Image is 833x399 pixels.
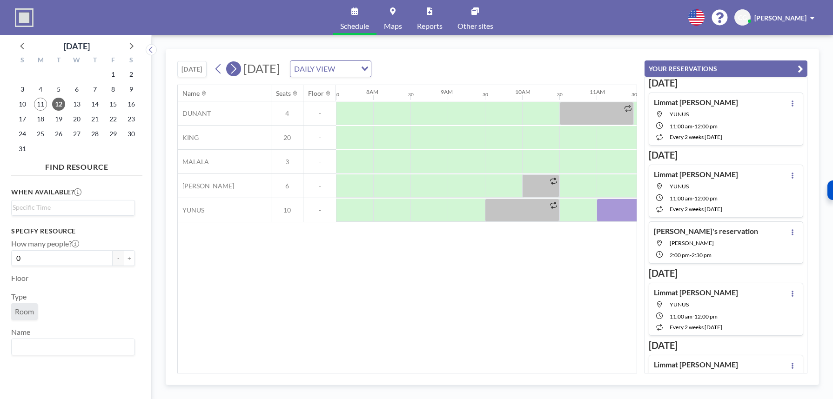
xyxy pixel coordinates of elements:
div: Search for option [12,339,134,355]
span: Sunday, August 31, 2025 [16,142,29,155]
div: S [13,55,32,67]
div: 30 [483,92,488,98]
div: 30 [631,92,637,98]
span: 11:00 AM [670,313,692,320]
span: - [690,252,692,259]
div: M [32,55,50,67]
button: YOUR RESERVATIONS [645,60,807,77]
span: 12:00 PM [694,195,718,202]
span: - [303,109,336,118]
span: - [303,182,336,190]
div: 10AM [515,88,531,95]
div: Search for option [290,61,371,77]
input: Search for option [338,63,356,75]
span: - [303,133,336,142]
span: every 2 weeks [DATE] [670,133,722,140]
span: 10 [271,206,303,214]
span: Room [15,307,34,316]
h4: [PERSON_NAME]'s reservation [654,226,758,236]
span: Reports [417,22,443,30]
div: 30 [557,92,563,98]
span: Monday, August 11, 2025 [34,98,47,111]
span: Thursday, August 7, 2025 [88,83,101,96]
span: Tuesday, August 19, 2025 [52,113,65,126]
div: Floor [308,89,324,98]
span: Saturday, August 9, 2025 [125,83,138,96]
span: Thursday, August 14, 2025 [88,98,101,111]
span: Saturday, August 23, 2025 [125,113,138,126]
h4: Limmat [PERSON_NAME] [654,360,738,369]
span: Maps [384,22,402,30]
input: Search for option [13,341,129,353]
h3: [DATE] [649,339,803,351]
span: - [303,158,336,166]
div: 8AM [366,88,378,95]
span: Sunday, August 24, 2025 [16,127,29,140]
span: Friday, August 22, 2025 [107,113,120,126]
span: YUNUS [178,206,204,214]
span: [PERSON_NAME] [754,14,806,22]
h3: [DATE] [649,267,803,279]
div: 11AM [590,88,605,95]
span: Friday, August 29, 2025 [107,127,120,140]
div: Search for option [12,200,134,214]
span: Sunday, August 17, 2025 [16,113,29,126]
div: S [122,55,140,67]
span: Monday, August 4, 2025 [34,83,47,96]
label: Type [11,292,27,301]
h4: Limmat [PERSON_NAME] [654,170,738,179]
span: - [692,195,694,202]
span: [PERSON_NAME] [178,182,234,190]
span: CG [738,13,747,22]
span: 2:00 PM [670,252,690,259]
span: Sunday, August 3, 2025 [16,83,29,96]
span: Other sites [457,22,493,30]
span: DAILY VIEW [292,63,337,75]
span: Monday, August 18, 2025 [34,113,47,126]
span: 3 [271,158,303,166]
span: 20 [271,133,303,142]
h4: Limmat [PERSON_NAME] [654,288,738,297]
h4: Limmat [PERSON_NAME] [654,98,738,107]
span: Saturday, August 30, 2025 [125,127,138,140]
button: + [124,250,135,266]
span: YUNUS [670,111,689,118]
span: Tuesday, August 26, 2025 [52,127,65,140]
div: W [68,55,86,67]
span: KING [178,133,199,142]
img: organization-logo [15,8,34,27]
label: Name [11,327,30,337]
h3: [DATE] [649,149,803,161]
h3: [DATE] [649,77,803,89]
span: Thursday, August 21, 2025 [88,113,101,126]
span: - [692,313,694,320]
span: Wednesday, August 6, 2025 [70,83,83,96]
span: 4 [271,109,303,118]
span: Tuesday, August 12, 2025 [52,98,65,111]
span: 6 [271,182,303,190]
span: - [692,123,694,130]
span: 12:00 PM [694,313,718,320]
span: YUNUS [670,183,689,190]
div: F [104,55,122,67]
div: T [86,55,104,67]
span: every 2 weeks [DATE] [670,324,722,331]
span: Friday, August 1, 2025 [107,68,120,81]
h4: FIND RESOURCE [11,159,142,172]
label: How many people? [11,239,79,248]
div: 9AM [441,88,453,95]
div: Name [182,89,200,98]
span: Wednesday, August 27, 2025 [70,127,83,140]
button: [DATE] [177,61,207,77]
div: [DATE] [64,40,90,53]
span: 11:00 AM [670,123,692,130]
span: MENCHU [670,239,714,246]
span: Schedule [340,22,369,30]
div: T [50,55,68,67]
label: Floor [11,273,28,283]
span: 2:30 PM [692,252,712,259]
span: YUNUS [670,301,689,308]
span: Wednesday, August 13, 2025 [70,98,83,111]
input: Search for option [13,202,129,213]
span: 11:00 AM [670,195,692,202]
